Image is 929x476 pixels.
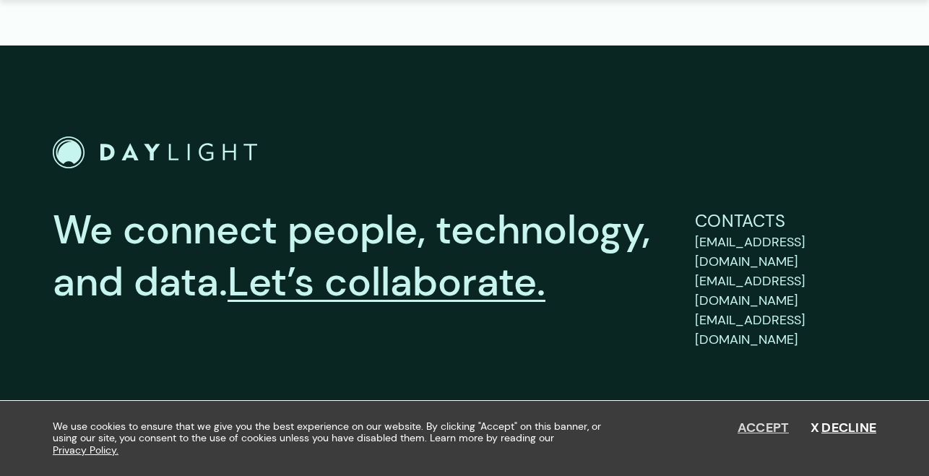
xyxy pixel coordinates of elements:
[695,233,805,270] span: [EMAIL_ADDRESS][DOMAIN_NAME]
[695,208,876,234] p: Contacts
[53,137,257,169] a: Go to Home Page
[695,311,876,350] a: careers@bydaylight.com
[738,420,790,436] button: Accept
[228,256,545,308] a: Let’s collaborate.
[53,420,613,456] span: We use cookies to ensure that we give you the best experience on our website. By clicking "Accept...
[53,137,257,169] img: The Daylight Studio Logo
[53,204,652,308] p: We connect people, technology, and data.
[695,272,876,311] a: sales@bydaylight.com
[811,420,876,436] button: Decline
[695,233,876,272] a: support@bydaylight.com
[695,272,805,309] span: [EMAIL_ADDRESS][DOMAIN_NAME]
[53,444,118,456] a: Privacy Policy.
[695,311,805,348] span: [EMAIL_ADDRESS][DOMAIN_NAME]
